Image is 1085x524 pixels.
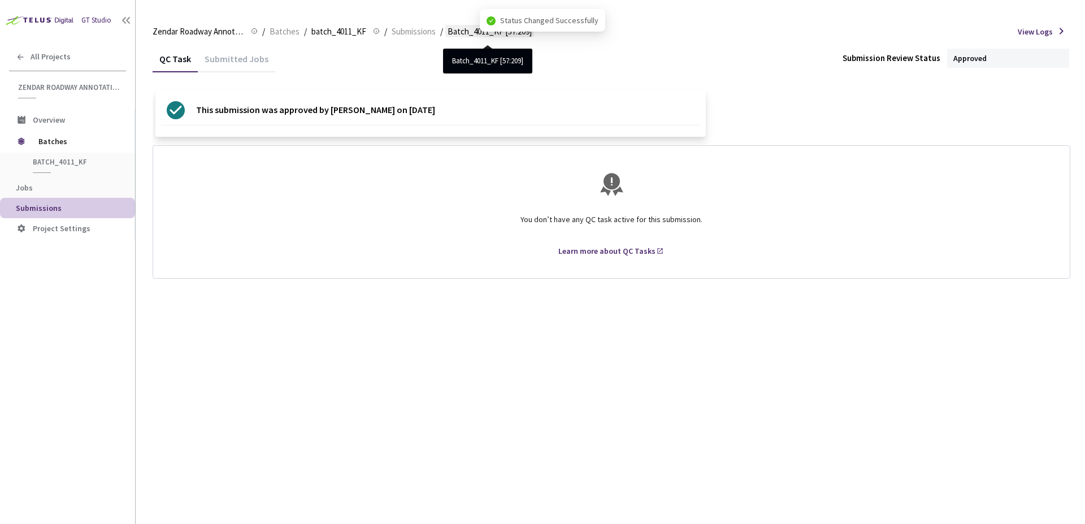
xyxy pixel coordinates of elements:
[33,223,90,233] span: Project Settings
[311,25,366,38] span: batch_4011_KF
[153,25,244,38] span: Zendar Roadway Annotations | Polygon Labels
[392,25,436,38] span: Submissions
[558,245,656,257] div: Learn more about QC Tasks
[487,16,496,25] span: check-circle
[270,25,300,38] span: Batches
[167,205,1056,245] div: You don’t have any QC task active for this submission.
[389,25,438,37] a: Submissions
[267,25,302,37] a: Batches
[16,183,33,193] span: Jobs
[262,25,265,38] li: /
[16,203,62,213] span: Submissions
[33,115,65,125] span: Overview
[196,101,435,119] p: This submission was approved by [PERSON_NAME] on [DATE]
[33,157,116,167] span: batch_4011_KF
[198,53,275,72] div: Submitted Jobs
[500,14,598,27] span: Status Changed Successfully
[440,25,443,38] li: /
[38,130,116,153] span: Batches
[31,52,71,62] span: All Projects
[448,25,532,38] span: Batch_4011_KF [57:209]
[1018,26,1053,37] span: View Logs
[384,25,387,38] li: /
[18,83,119,92] span: Zendar Roadway Annotations | Polygon Labels
[843,52,940,64] div: Submission Review Status
[81,15,111,26] div: GT Studio
[153,53,198,72] div: QC Task
[304,25,307,38] li: /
